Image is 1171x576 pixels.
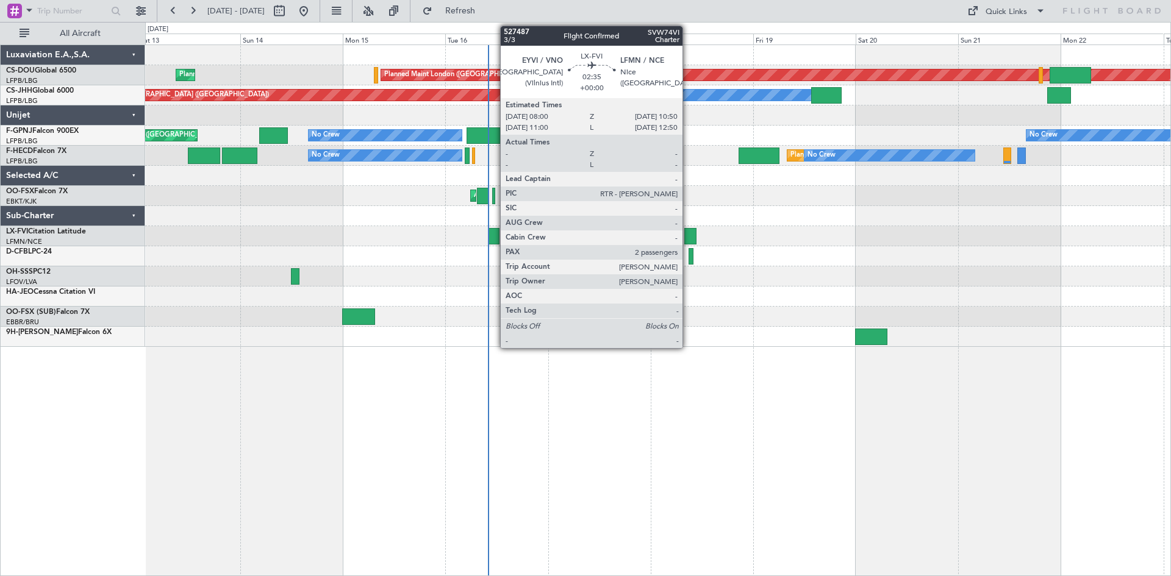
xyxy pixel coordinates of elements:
[6,67,35,74] span: CS-DOU
[6,228,28,235] span: LX-FVI
[6,137,38,146] a: LFPB/LBG
[6,148,33,155] span: F-HECD
[6,248,32,255] span: D-CFBL
[6,277,37,286] a: LFOV/LVA
[808,146,836,165] div: No Crew
[6,318,39,327] a: EBBR/BRU
[6,188,34,195] span: OO-FSX
[6,148,66,155] a: F-HECDFalcon 7X
[6,288,95,296] a: HA-JEOCessna Citation VI
[6,127,79,135] a: F-GPNJFalcon 900EX
[91,126,220,144] div: AOG Maint Paris ([GEOGRAPHIC_DATA])
[207,5,265,16] span: [DATE] - [DATE]
[6,87,74,94] a: CS-JHHGlobal 6000
[961,1,1051,21] button: Quick Links
[856,34,958,44] div: Sat 20
[6,308,56,316] span: OO-FSX (SUB)
[6,329,112,336] a: 9H-[PERSON_NAME]Falcon 6X
[6,87,32,94] span: CS-JHH
[148,24,168,35] div: [DATE]
[958,34,1061,44] div: Sun 21
[6,127,32,135] span: F-GPNJ
[13,24,132,43] button: All Aircraft
[417,1,490,21] button: Refresh
[548,34,651,44] div: Wed 17
[343,34,445,44] div: Mon 15
[435,7,486,15] span: Refresh
[6,329,78,336] span: 9H-[PERSON_NAME]
[6,268,51,276] a: OH-SSSPC12
[6,248,52,255] a: D-CFBLPC-24
[6,197,37,206] a: EBKT/KJK
[6,76,38,85] a: LFPB/LBG
[1030,126,1058,144] div: No Crew
[6,157,38,166] a: LFPB/LBG
[179,66,371,84] div: Planned Maint [GEOGRAPHIC_DATA] ([GEOGRAPHIC_DATA])
[6,67,76,74] a: CS-DOUGlobal 6500
[384,66,530,84] div: Planned Maint London ([GEOGRAPHIC_DATA])
[138,34,240,44] div: Sat 13
[240,34,343,44] div: Sun 14
[986,6,1027,18] div: Quick Links
[1061,34,1163,44] div: Mon 22
[77,86,269,104] div: Planned Maint [GEOGRAPHIC_DATA] ([GEOGRAPHIC_DATA])
[6,96,38,105] a: LFPB/LBG
[6,288,34,296] span: HA-JEO
[753,34,856,44] div: Fri 19
[445,34,548,44] div: Tue 16
[790,146,983,165] div: Planned Maint [GEOGRAPHIC_DATA] ([GEOGRAPHIC_DATA])
[651,34,753,44] div: Thu 18
[312,146,340,165] div: No Crew
[6,308,90,316] a: OO-FSX (SUB)Falcon 7X
[474,187,607,205] div: AOG Maint Kortrijk-[GEOGRAPHIC_DATA]
[6,228,86,235] a: LX-FVICitation Latitude
[6,268,33,276] span: OH-SSS
[312,126,340,144] div: No Crew
[6,188,68,195] a: OO-FSXFalcon 7X
[32,29,129,38] span: All Aircraft
[6,237,42,246] a: LFMN/NCE
[37,2,107,20] input: Trip Number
